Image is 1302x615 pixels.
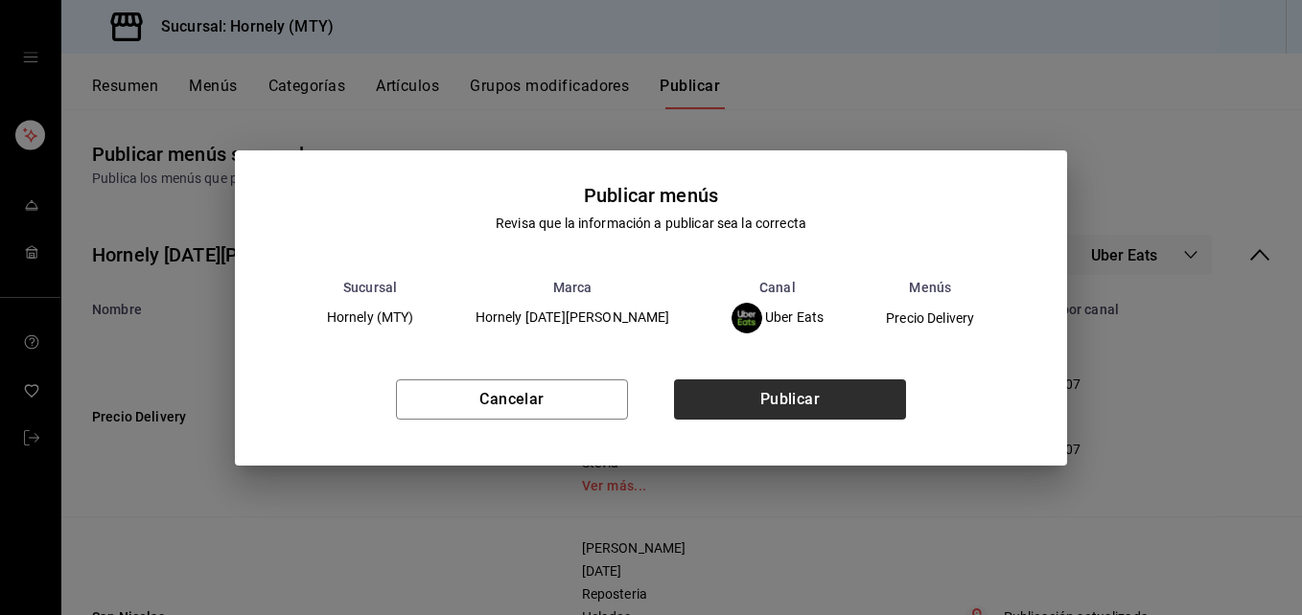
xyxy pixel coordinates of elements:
th: Sucursal [296,280,445,295]
span: Precio Delivery [886,311,974,325]
td: Hornely (MTY) [296,295,445,341]
button: Publicar [674,379,906,420]
div: Uber Eats [732,303,825,333]
div: Publicar menús [584,181,718,210]
button: Cancelar [396,379,628,420]
th: Menús [854,280,1006,295]
td: Hornely [DATE][PERSON_NAME] [445,295,701,341]
th: Marca [445,280,701,295]
div: Revisa que la información a publicar sea la correcta [496,214,806,234]
th: Canal [701,280,855,295]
